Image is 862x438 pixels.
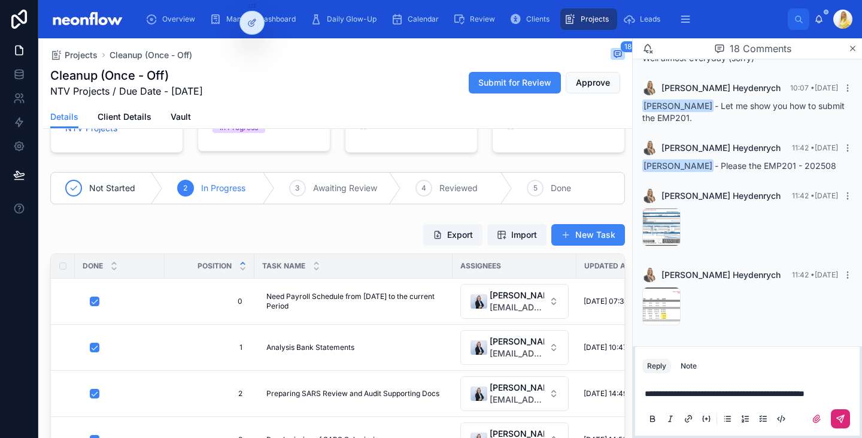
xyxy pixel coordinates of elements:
[620,8,669,30] a: Leads
[526,14,550,24] span: Clients
[171,111,191,123] span: Vault
[142,8,204,30] a: Overview
[661,82,781,94] span: [PERSON_NAME] Heydenrych
[676,359,702,373] button: Note
[50,84,203,98] span: NTV Projects / Due Date - [DATE]
[295,183,299,193] span: 3
[792,191,838,200] span: 11:42 • [DATE]
[460,330,569,365] button: Select Button
[48,10,126,29] img: App logo
[89,182,135,194] span: Not Started
[50,111,78,123] span: Details
[83,261,103,271] span: Done
[313,182,377,194] span: Awaiting Review
[470,14,495,24] span: Review
[262,261,305,271] span: Task Name
[306,8,385,30] a: Daily Glow-Up
[506,8,558,30] a: Clients
[584,297,629,306] span: [DATE] 07:34
[50,106,78,129] a: Details
[423,224,482,246] button: Export
[551,224,625,246] button: New Task
[478,77,551,89] span: Submit for Review
[266,389,439,398] span: Preparing SARS Review and Audit Supporting Docs
[171,106,191,130] a: Vault
[226,14,296,24] span: Manager Dashboard
[560,8,617,30] a: Projects
[490,382,544,394] span: [PERSON_NAME]
[408,14,439,24] span: Calendar
[792,143,838,152] span: 11:42 • [DATE]
[460,261,501,271] span: Assignees
[584,343,627,352] span: [DATE] 10:47
[490,289,544,301] span: [PERSON_NAME]
[661,190,781,202] span: [PERSON_NAME] Heydenrych
[551,182,571,194] span: Done
[490,394,544,406] span: [EMAIL_ADDRESS][DOMAIN_NAME]
[177,389,242,398] span: 2
[198,261,232,271] span: Position
[266,343,354,352] span: Analysis Bank Statements
[566,72,620,93] button: Approve
[792,270,838,279] span: 11:42 • [DATE]
[620,41,636,53] span: 18
[327,14,377,24] span: Daily Glow-Up
[490,301,544,313] span: [EMAIL_ADDRESS][DOMAIN_NAME]
[469,72,561,93] button: Submit for Review
[730,41,791,56] span: 18 Comments
[533,183,538,193] span: 5
[136,6,788,32] div: scrollable content
[490,336,544,348] span: [PERSON_NAME]
[576,77,610,89] span: Approve
[584,261,630,271] span: Updated at
[642,159,714,172] span: [PERSON_NAME]
[642,161,836,171] span: - Please the EMP201 - 202508
[681,361,697,371] div: Note
[266,292,441,311] span: Need Payroll Schedule from [DATE] to the current Period
[98,111,151,123] span: Client Details
[50,67,203,84] h1: Cleanup (Once - Off)
[584,389,627,398] span: [DATE] 14:49
[460,284,569,319] button: Select Button
[487,224,547,246] button: Import
[183,183,187,193] span: 2
[162,14,195,24] span: Overview
[611,48,625,62] button: 18
[661,269,781,281] span: [PERSON_NAME] Heydenrych
[490,348,544,360] span: [EMAIL_ADDRESS][DOMAIN_NAME]
[439,182,478,194] span: Reviewed
[421,183,426,193] span: 4
[50,49,98,61] a: Projects
[177,297,242,306] span: 0
[206,8,304,30] a: Manager Dashboard
[177,343,242,352] span: 1
[642,101,845,123] span: - Let me show you how to submit the EMP201.
[790,83,838,92] span: 10:07 • [DATE]
[110,49,192,61] a: Cleanup (Once - Off)
[460,376,569,411] button: Select Button
[98,106,151,130] a: Client Details
[65,49,98,61] span: Projects
[450,8,503,30] a: Review
[661,142,781,154] span: [PERSON_NAME] Heydenrych
[640,14,660,24] span: Leads
[642,359,671,373] button: Reply
[201,182,245,194] span: In Progress
[511,229,537,241] span: Import
[581,14,609,24] span: Projects
[387,8,447,30] a: Calendar
[642,99,714,112] span: [PERSON_NAME]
